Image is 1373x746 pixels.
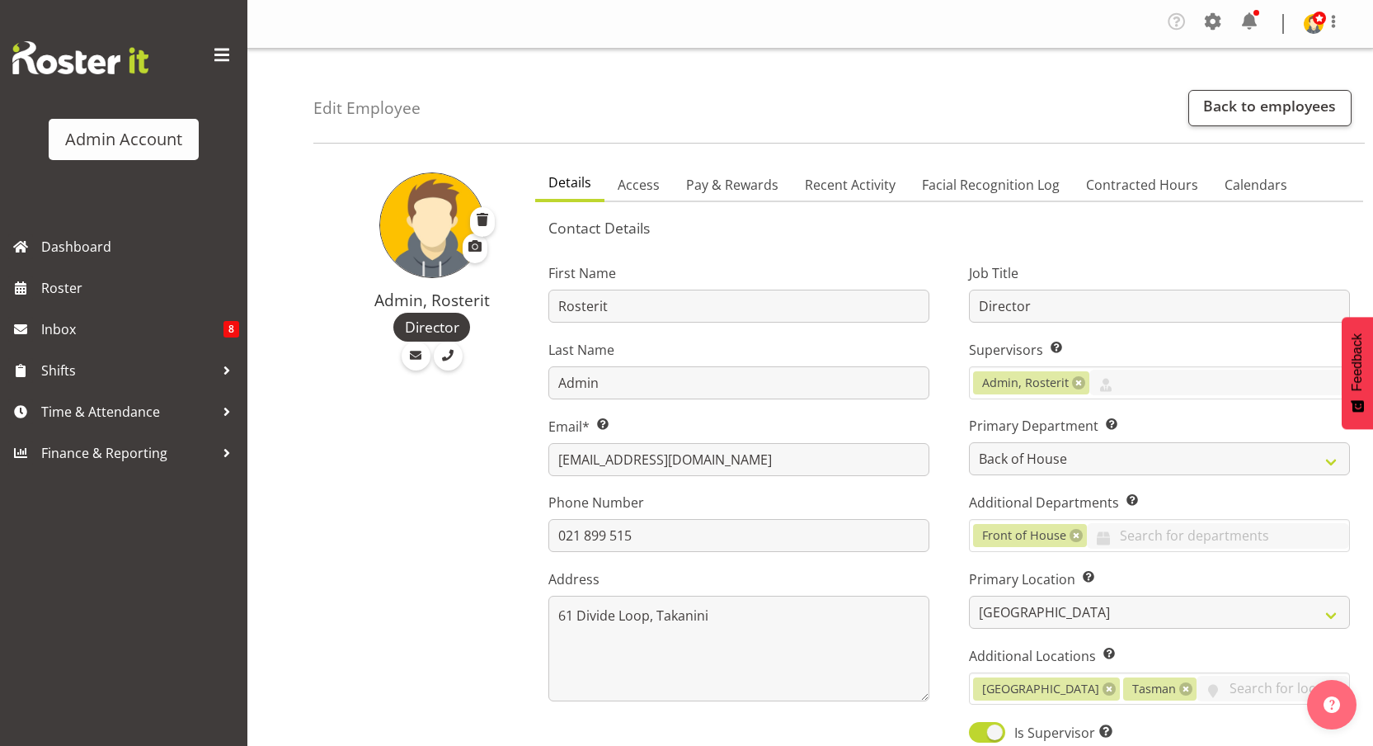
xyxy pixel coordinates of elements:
[548,519,929,552] input: Phone Number
[1324,696,1340,713] img: help-xxl-2.png
[12,41,148,74] img: Rosterit website logo
[548,290,929,323] input: First Name
[548,172,591,192] span: Details
[434,342,463,371] a: Call Employee
[41,358,214,383] span: Shifts
[548,417,929,437] label: Email*
[548,340,929,360] label: Last Name
[1197,676,1349,701] input: Search for locations
[982,680,1099,698] span: [GEOGRAPHIC_DATA]
[548,263,929,283] label: First Name
[969,340,1350,360] label: Supervisors
[1005,723,1112,743] span: Is Supervisor
[969,493,1350,512] label: Additional Departments
[41,399,214,424] span: Time & Attendance
[1304,14,1324,34] img: admin-rosteritf9cbda91fdf824d97c9d6345b1f660ea.png
[313,99,421,117] h4: Edit Employee
[548,366,929,399] input: Last Name
[548,569,929,589] label: Address
[548,219,1350,237] h5: Contact Details
[969,290,1350,323] input: Job Title
[1087,523,1349,549] input: Search for departments
[922,175,1060,195] span: Facial Recognition Log
[379,172,485,278] img: admin-rosteritf9cbda91fdf824d97c9d6345b1f660ea.png
[969,263,1350,283] label: Job Title
[41,276,239,300] span: Roster
[686,175,778,195] span: Pay & Rewards
[1350,333,1365,391] span: Feedback
[548,493,929,512] label: Phone Number
[65,127,182,152] div: Admin Account
[969,569,1350,589] label: Primary Location
[1132,680,1176,698] span: Tasman
[41,234,239,259] span: Dashboard
[41,317,223,342] span: Inbox
[969,416,1350,436] label: Primary Department
[805,175,896,195] span: Recent Activity
[1188,90,1352,126] a: Back to employees
[548,443,929,476] input: Email Address
[618,175,660,195] span: Access
[402,342,430,371] a: Email Employee
[405,316,459,338] span: Director
[348,291,515,309] h4: Admin, Rosterit
[223,321,239,338] span: 8
[982,374,1069,392] span: Admin, Rosterit
[982,526,1066,545] span: Front of House
[1086,175,1198,195] span: Contracted Hours
[1342,317,1373,429] button: Feedback - Show survey
[969,646,1350,666] label: Additional Locations
[41,441,214,465] span: Finance & Reporting
[1225,175,1287,195] span: Calendars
